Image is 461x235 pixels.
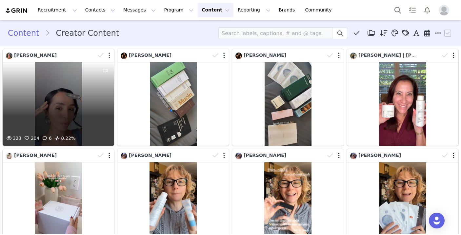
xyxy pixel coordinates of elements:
[358,153,401,158] span: [PERSON_NAME]
[8,27,45,39] a: Content
[121,53,127,59] img: e5ce0699-eb46-4e5b-99f1-93fb69809f29--s.jpg
[53,135,75,142] span: 0.22%
[420,3,434,17] button: Notifications
[160,3,197,17] button: Program
[129,153,171,158] span: [PERSON_NAME]
[350,153,357,159] img: 379462d6-cac3-4308-91bd-d21ebe88cb12.jpg
[235,153,242,159] img: 379462d6-cac3-4308-91bd-d21ebe88cb12.jpg
[14,53,57,58] span: [PERSON_NAME]
[405,3,420,17] a: Tasks
[435,5,456,15] button: Profile
[23,136,39,141] span: 204
[350,53,357,59] img: 0f733210-6558-4bae-bfb0-274c56d9061c--s.jpg
[119,3,160,17] button: Messages
[429,213,445,228] div: Open Intercom Messenger
[244,153,286,158] span: [PERSON_NAME]
[218,27,333,39] input: Search labels, captions, # and @ tags
[34,3,81,17] button: Recruitment
[234,3,274,17] button: Reporting
[301,3,339,17] a: Community
[6,53,12,59] img: 595d296a-548b-42fb-9097-c15f09143723.jpg
[391,3,405,17] button: Search
[121,153,127,159] img: 379462d6-cac3-4308-91bd-d21ebe88cb12.jpg
[5,8,28,14] img: grin logo
[41,136,52,141] span: 6
[14,153,57,158] span: [PERSON_NAME]
[198,3,233,17] button: Content
[6,153,12,159] img: 36b337e7-ffad-419c-b9bf-c13f3d79ebfa.jpg
[129,53,171,58] span: [PERSON_NAME]
[439,5,449,15] img: placeholder-profile.jpg
[81,3,119,17] button: Contacts
[235,53,242,59] img: e5ce0699-eb46-4e5b-99f1-93fb69809f29--s.jpg
[275,3,301,17] a: Brands
[5,136,21,141] span: 323
[244,53,286,58] span: [PERSON_NAME]
[358,53,456,58] span: [PERSON_NAME] | [PERSON_NAME] 💋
